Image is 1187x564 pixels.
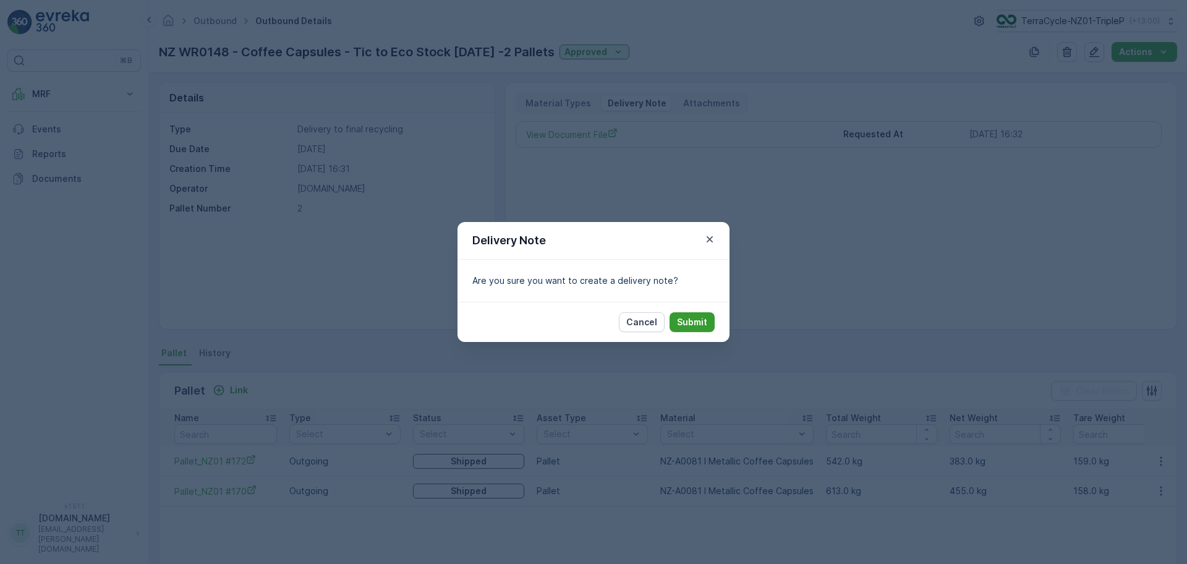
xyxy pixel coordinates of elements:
button: Cancel [619,312,665,332]
p: Cancel [626,316,657,328]
p: Delivery Note [472,232,546,249]
p: Are you sure you want to create a delivery note? [472,275,715,287]
button: Submit [670,312,715,332]
p: Submit [677,316,707,328]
